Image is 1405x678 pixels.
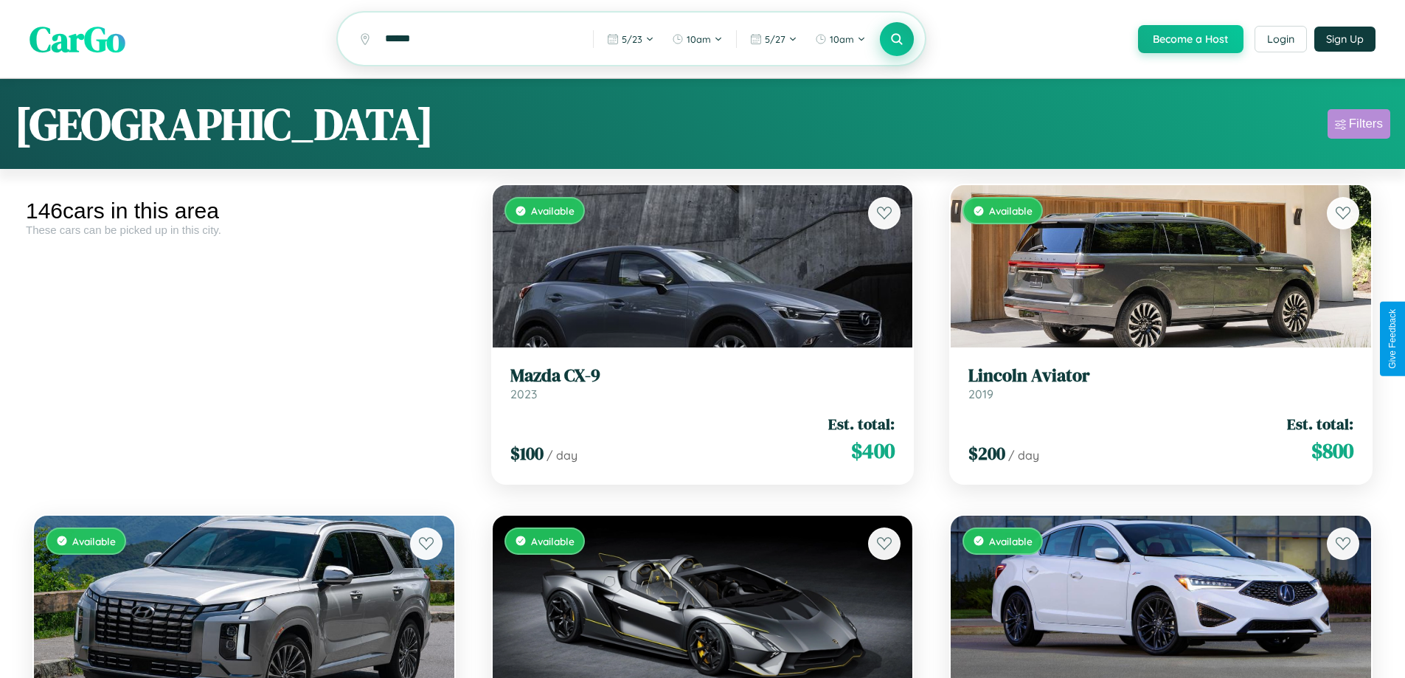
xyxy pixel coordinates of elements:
[622,33,642,45] span: 5 / 23
[72,535,116,547] span: Available
[510,387,537,401] span: 2023
[968,441,1005,466] span: $ 200
[1287,413,1353,435] span: Est. total:
[968,387,993,401] span: 2019
[531,535,575,547] span: Available
[968,365,1353,387] h3: Lincoln Aviator
[851,436,895,466] span: $ 400
[665,27,730,51] button: 10am
[26,198,462,224] div: 146 cars in this area
[968,365,1353,401] a: Lincoln Aviator2019
[510,365,895,387] h3: Mazda CX-9
[1008,448,1039,463] span: / day
[765,33,785,45] span: 5 / 27
[989,535,1033,547] span: Available
[600,27,662,51] button: 5/23
[743,27,805,51] button: 5/27
[531,204,575,217] span: Available
[15,94,434,154] h1: [GEOGRAPHIC_DATA]
[989,204,1033,217] span: Available
[808,27,873,51] button: 10am
[1255,26,1307,52] button: Login
[547,448,577,463] span: / day
[510,365,895,401] a: Mazda CX-92023
[510,441,544,466] span: $ 100
[26,224,462,236] div: These cars can be picked up in this city.
[1138,25,1243,53] button: Become a Host
[1328,109,1390,139] button: Filters
[1349,117,1383,131] div: Filters
[828,413,895,435] span: Est. total:
[1311,436,1353,466] span: $ 800
[687,33,711,45] span: 10am
[30,15,125,63] span: CarGo
[1387,309,1398,369] div: Give Feedback
[830,33,854,45] span: 10am
[1314,27,1375,52] button: Sign Up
